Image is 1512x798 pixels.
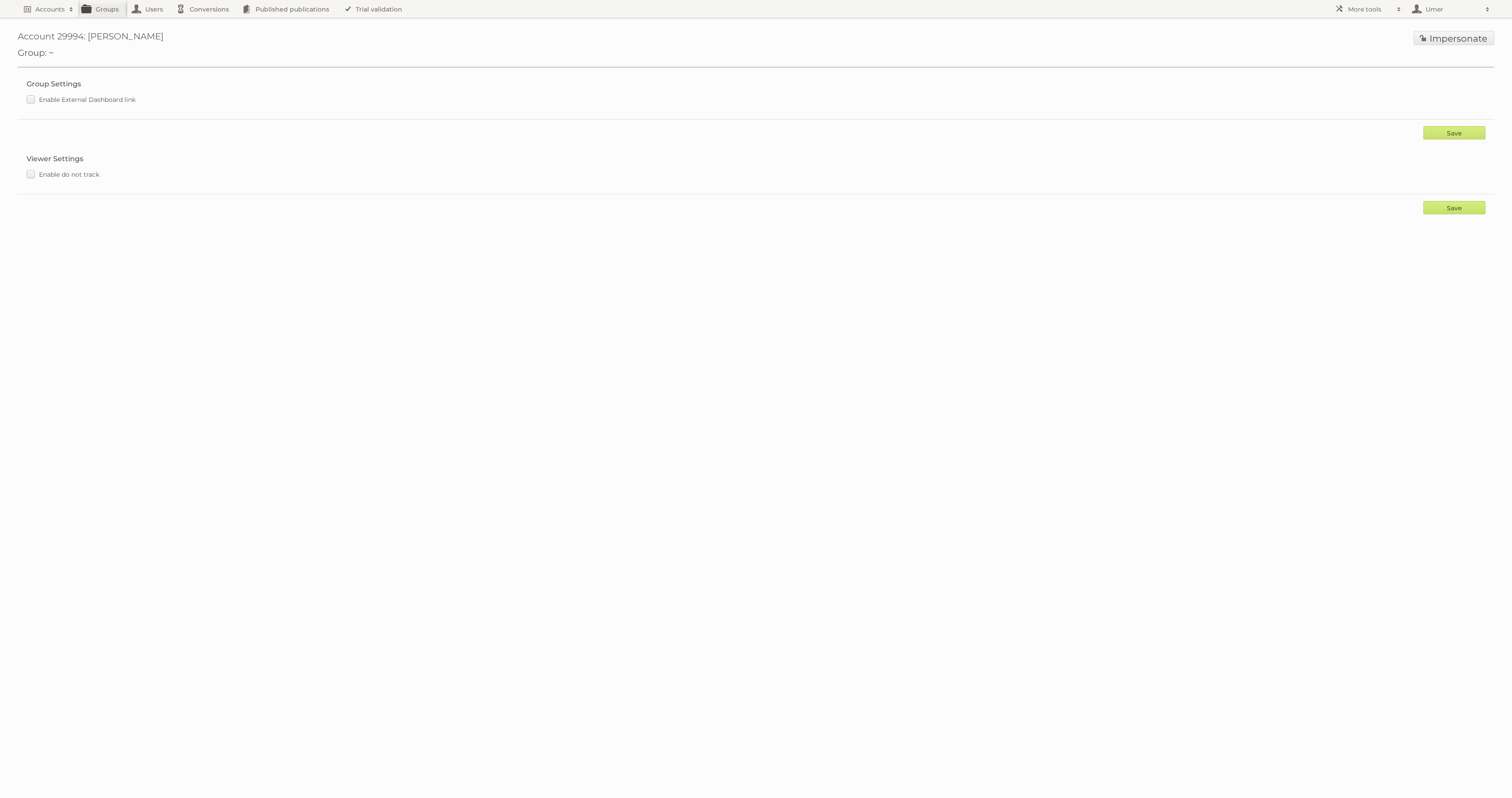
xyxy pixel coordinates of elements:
input: Save [1423,126,1485,139]
span: Enable do not track [39,170,99,178]
span: Enable External Dashboard link [39,96,136,104]
legend: Viewer Settings [27,155,83,163]
h2: Accounts [35,5,65,14]
legend: Group Settings [27,80,81,88]
a: Impersonate [1414,31,1494,45]
h2: More tools [1348,5,1392,14]
h1: Account 29994: [PERSON_NAME] [18,31,1494,47]
h2: Group: ~ [18,47,1494,58]
input: Save [1423,201,1485,214]
h2: Umer [1423,5,1481,14]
